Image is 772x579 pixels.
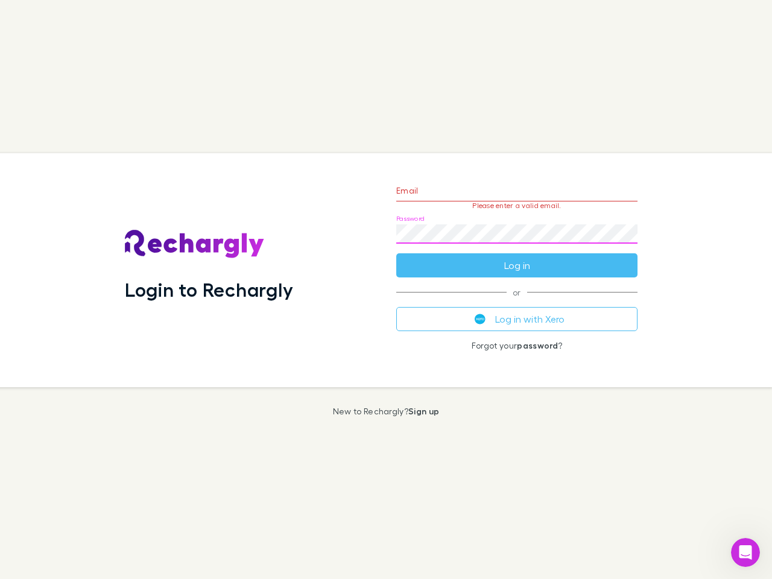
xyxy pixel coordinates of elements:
[125,230,265,259] img: Rechargly's Logo
[396,253,638,277] button: Log in
[396,201,638,210] p: Please enter a valid email.
[396,341,638,350] p: Forgot your ?
[408,406,439,416] a: Sign up
[125,278,293,301] h1: Login to Rechargly
[731,538,760,567] iframe: Intercom live chat
[396,307,638,331] button: Log in with Xero
[517,340,558,350] a: password
[333,407,440,416] p: New to Rechargly?
[475,314,486,324] img: Xero's logo
[396,214,425,223] label: Password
